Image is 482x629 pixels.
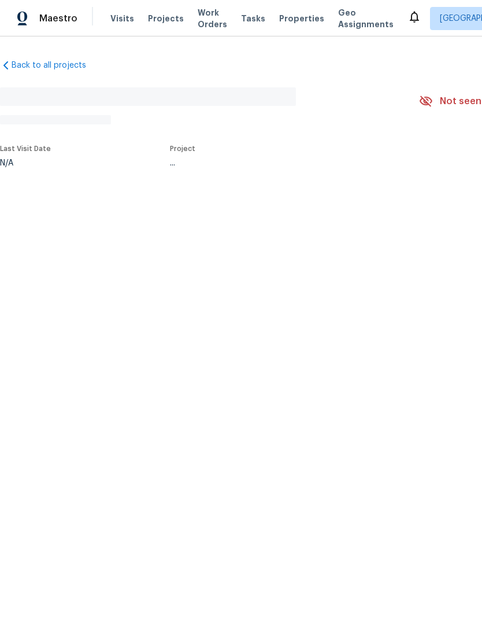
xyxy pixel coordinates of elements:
[170,159,392,167] div: ...
[148,13,184,24] span: Projects
[110,13,134,24] span: Visits
[241,14,265,23] span: Tasks
[338,7,394,30] span: Geo Assignments
[39,13,77,24] span: Maestro
[198,7,227,30] span: Work Orders
[170,145,195,152] span: Project
[279,13,324,24] span: Properties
